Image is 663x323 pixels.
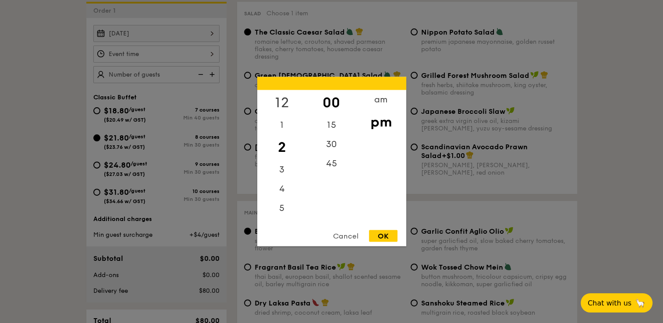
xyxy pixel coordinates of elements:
div: am [356,90,406,109]
div: pm [356,109,406,135]
button: Chat with us🦙 [581,293,652,312]
div: 2 [257,135,307,160]
div: 12 [257,90,307,116]
div: 45 [307,154,356,173]
div: 4 [257,179,307,199]
div: 15 [307,116,356,135]
div: 5 [257,199,307,218]
div: 00 [307,90,356,116]
div: 1 [257,116,307,135]
span: 🦙 [635,298,645,308]
span: Chat with us [588,299,631,307]
div: OK [369,230,397,242]
div: Cancel [324,230,367,242]
div: 3 [257,160,307,179]
div: 30 [307,135,356,154]
div: 6 [257,218,307,237]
